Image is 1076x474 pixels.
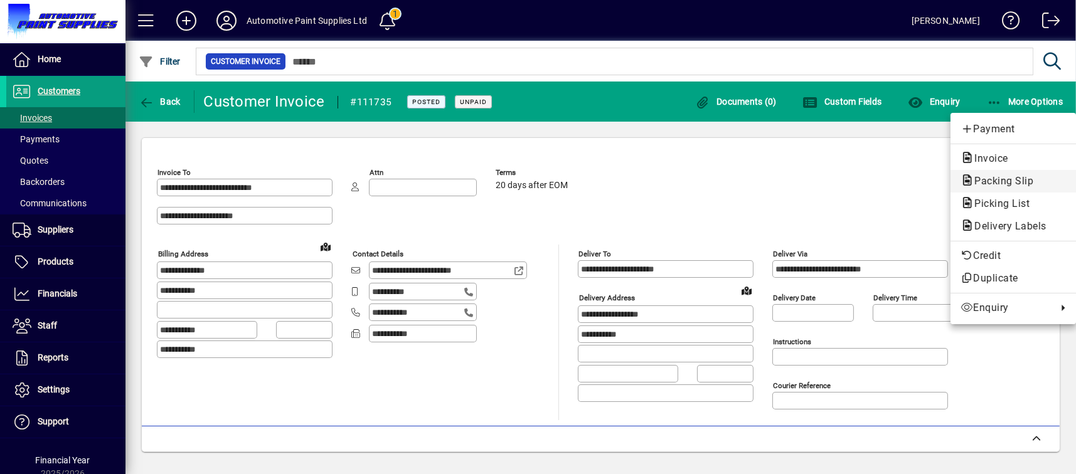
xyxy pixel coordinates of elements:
[961,175,1040,187] span: Packing Slip
[951,118,1076,140] button: Add customer payment
[961,122,1066,137] span: Payment
[961,271,1066,286] span: Duplicate
[961,248,1066,263] span: Credit
[961,152,1015,164] span: Invoice
[961,300,1051,315] span: Enquiry
[961,220,1053,232] span: Delivery Labels
[961,197,1036,209] span: Picking List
